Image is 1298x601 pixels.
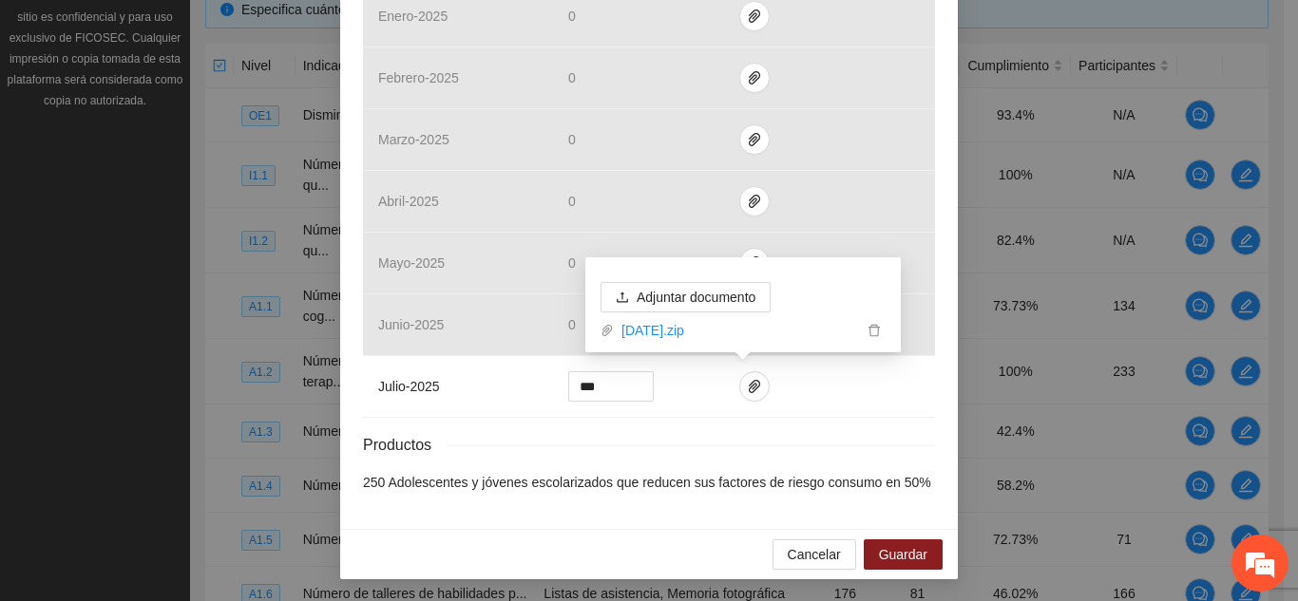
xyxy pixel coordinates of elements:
button: paper-clip [739,248,770,278]
span: paper-clip [740,9,769,24]
span: enero - 2025 [378,9,448,24]
span: mayo - 2025 [378,255,445,271]
button: Guardar [864,539,943,570]
span: 0 [568,194,576,209]
span: paper-clip [740,132,769,147]
span: Cancelar [788,544,841,565]
span: 0 [568,255,576,271]
div: Chatee con nosotros ahora [99,97,319,122]
span: febrero - 2025 [378,70,459,85]
span: abril - 2025 [378,194,439,209]
textarea: Escriba su mensaje y pulse “Intro” [10,400,362,466]
span: Estamos en línea. [110,194,262,385]
button: paper-clip [739,63,770,93]
span: Productos [363,433,447,457]
span: paper-clip [740,70,769,85]
span: paper-clip [740,255,769,271]
span: junio - 2025 [378,317,444,332]
button: Cancelar [773,539,856,570]
span: paper-clip [740,194,769,209]
span: 0 [568,132,576,147]
span: paper-clip [740,379,769,394]
span: Adjuntar documento [637,287,755,308]
button: paper-clip [739,371,770,402]
button: paper-clip [739,124,770,155]
button: paper-clip [739,1,770,31]
span: Guardar [879,544,927,565]
button: paper-clip [739,186,770,216]
span: upload [616,291,629,306]
span: 0 [568,9,576,24]
button: delete [863,320,886,341]
li: 250 Adolescentes y jóvenes escolarizados que reducen sus factores de riesgo consumo en 50% [363,472,935,493]
span: marzo - 2025 [378,132,449,147]
span: 0 [568,317,576,332]
span: julio - 2025 [378,379,440,394]
span: uploadAdjuntar documento [601,290,771,305]
span: delete [864,324,885,337]
a: [DATE].zip [614,320,863,341]
div: Minimizar ventana de chat en vivo [312,9,357,55]
span: 0 [568,70,576,85]
span: paper-clip [601,324,614,337]
button: uploadAdjuntar documento [601,282,771,312]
